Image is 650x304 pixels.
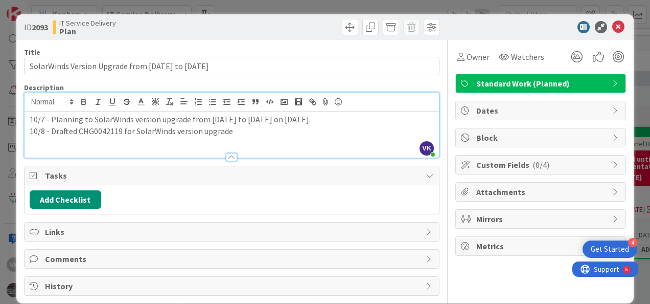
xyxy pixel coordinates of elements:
div: Open Get Started checklist, remaining modules: 4 [583,241,637,258]
span: Description [24,83,64,92]
span: IT Service Delivery [59,19,116,27]
span: Links [45,226,421,238]
button: Add Checklist [30,190,101,209]
span: ID [24,21,48,33]
span: Comments [45,253,421,265]
span: History [45,280,421,292]
input: type card name here... [24,57,439,75]
label: Title [24,48,40,57]
span: VK [420,141,434,156]
div: Get Started [591,244,629,254]
span: Dates [476,104,607,117]
span: Metrics [476,240,607,252]
span: Attachments [476,186,607,198]
span: ( 0/4 ) [532,160,549,170]
b: Plan [59,27,116,35]
div: 6 [53,4,56,12]
span: Mirrors [476,213,607,225]
span: Tasks [45,169,421,182]
span: Owner [467,51,490,63]
p: 10/8 - Drafted CHG0042119 for SolarWinds version upgrade [30,125,434,137]
span: Block [476,132,607,144]
span: Support [21,2,47,14]
span: Watchers [511,51,544,63]
p: 10/7 - Planning to SolarWinds version upgrade from [DATE] to [DATE] on [DATE]. [30,114,434,125]
span: Custom Fields [476,159,607,171]
b: 2093 [32,22,48,32]
div: 4 [628,238,637,247]
span: Standard Work (Planned) [476,77,607,90]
